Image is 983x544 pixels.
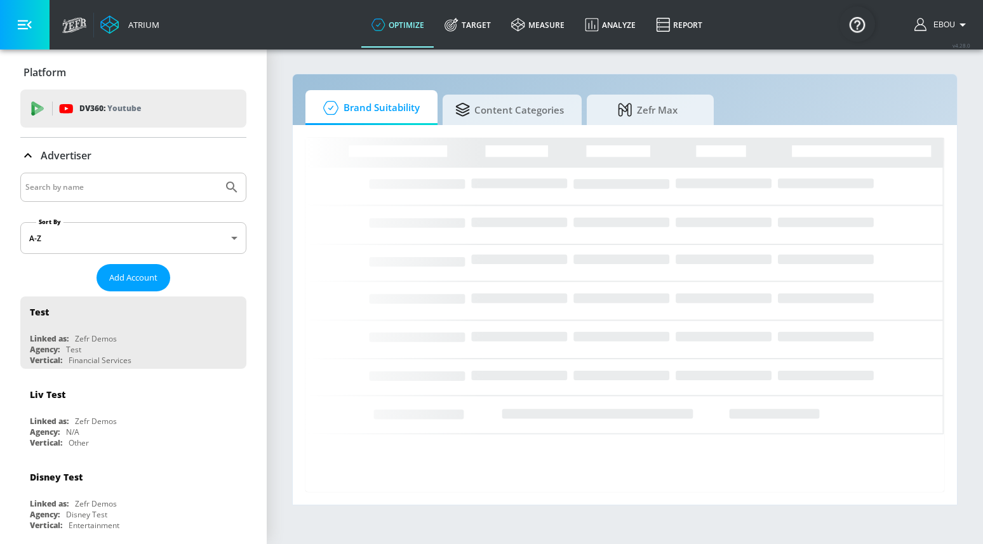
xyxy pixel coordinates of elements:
div: TestLinked as:Zefr DemosAgency:TestVertical:Financial Services [20,296,246,369]
label: Sort By [36,218,64,226]
div: Zefr Demos [75,416,117,427]
button: Add Account [97,264,170,291]
div: Vertical: [30,437,62,448]
div: Disney TestLinked as:Zefr DemosAgency:Disney TestVertical:Entertainment [20,461,246,534]
div: DV360: Youtube [20,90,246,128]
div: Atrium [123,19,159,30]
div: Entertainment [69,520,119,531]
input: Search by name [25,179,218,196]
div: Agency: [30,509,60,520]
div: Test [30,306,49,318]
div: Vertical: [30,355,62,366]
a: Analyze [575,2,646,48]
p: Advertiser [41,149,91,163]
a: Report [646,2,712,48]
a: measure [501,2,575,48]
span: Content Categories [455,95,564,125]
div: Liv TestLinked as:Zefr DemosAgency:N/AVertical:Other [20,379,246,451]
span: login as: ebou.njie@zefr.com [928,20,955,29]
a: Target [434,2,501,48]
div: Linked as: [30,333,69,344]
div: Other [69,437,89,448]
div: Linked as: [30,416,69,427]
button: Ebou [914,17,970,32]
div: Advertiser [20,138,246,173]
span: Add Account [109,270,157,285]
span: v 4.28.0 [953,42,970,49]
div: Liv Test [30,388,65,401]
div: Platform [20,55,246,90]
div: A-Z [20,222,246,254]
div: Disney Test [30,471,83,483]
button: Open Resource Center [839,6,875,42]
div: Vertical: [30,520,62,531]
p: Youtube [107,102,141,115]
div: Linked as: [30,498,69,509]
div: Test [66,344,81,355]
div: Disney Test [66,509,107,520]
span: Zefr Max [599,95,696,125]
a: Atrium [100,15,159,34]
div: N/A [66,427,79,437]
div: Agency: [30,427,60,437]
a: optimize [361,2,434,48]
p: DV360: [79,102,141,116]
div: Zefr Demos [75,333,117,344]
span: Brand Suitability [318,93,420,123]
div: Financial Services [69,355,131,366]
div: Agency: [30,344,60,355]
div: Zefr Demos [75,498,117,509]
p: Platform [23,65,66,79]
